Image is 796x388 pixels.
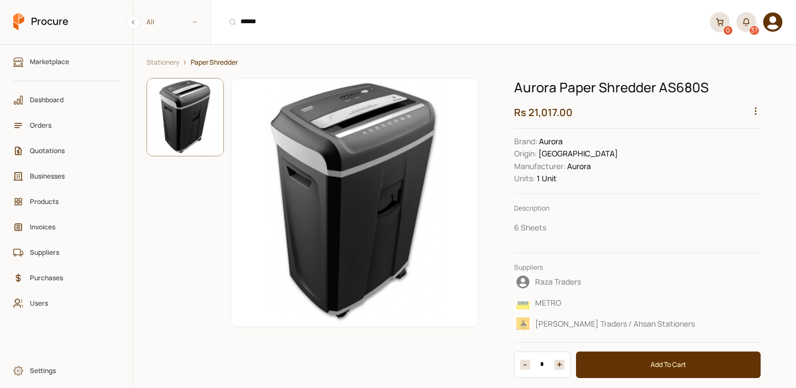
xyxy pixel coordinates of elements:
button: Decrease item quantity [554,360,564,370]
dd: [GEOGRAPHIC_DATA] [514,148,761,160]
a: Quotations [8,140,127,161]
p: Suppliers [514,262,761,272]
span: Quotations [30,145,113,156]
button: [PERSON_NAME] Traders / Ahsan Stationers [514,314,761,333]
span: Raza Traders [535,276,581,287]
button: Increase item quantity [520,360,530,370]
a: Purchases [8,268,127,289]
dt: Unit of Measure [514,172,535,185]
a: 0 [710,12,730,32]
input: 1 Items [530,360,554,370]
span: Products [30,196,113,207]
a: Suppliers [8,242,127,263]
span: Users [30,298,113,308]
a: Procure [13,13,69,32]
button: Add To Cart [576,352,761,378]
span: Purchases [30,272,113,283]
dt: Manufacturer : [514,160,565,172]
p: Description [514,203,761,213]
span: Marketplace [30,56,113,67]
h2: Rs 21,017.00 [514,106,761,119]
div: METRO [514,294,757,312]
a: Settings [8,360,127,381]
span: Settings [30,365,113,376]
span: Dashboard [30,95,113,105]
div: Aqeel Traders / Ahsan Stationers [514,315,757,333]
a: Paper Shredder [191,58,238,67]
a: Invoices [8,217,127,238]
button: Raza Traders [514,272,761,291]
div: 37 [750,26,759,35]
span: All [133,13,211,31]
div: 0 [724,26,732,35]
span: Invoices [30,222,113,232]
span: Orders [30,120,113,130]
dt: Brand : [514,135,537,148]
dd: Aurora [514,135,761,148]
span: All [146,17,154,27]
dd: 1 Unit [514,172,761,185]
span: Businesses [30,171,113,181]
a: Dashboard [8,90,127,111]
a: Stationery [146,58,179,67]
span: [PERSON_NAME] Traders / Ahsan Stationers [535,318,695,329]
a: Users [8,293,127,314]
a: Businesses [8,166,127,187]
p: 6 Sheets [514,222,761,234]
h1: Aurora Paper Shredder AS680S [514,78,761,97]
input: Products, Businesses, Users, Suppliers, Orders, and Purchases [218,8,703,36]
a: Products [8,191,127,212]
a: Orders [8,115,127,136]
dd: Aurora [514,160,761,172]
dt: Origin : [514,148,537,160]
span: Procure [31,14,69,28]
a: Marketplace [8,51,127,72]
button: 37 [736,12,756,32]
button: METRO [514,293,761,312]
div: Raza Traders [514,273,757,291]
span: METRO [535,297,561,308]
span: Suppliers [30,247,113,258]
